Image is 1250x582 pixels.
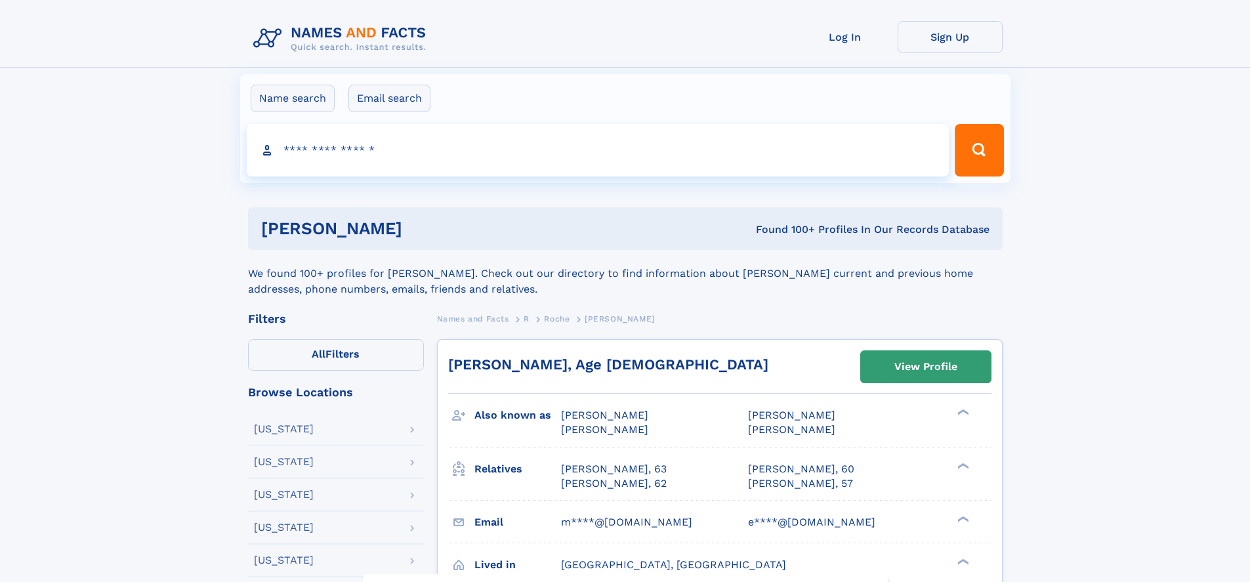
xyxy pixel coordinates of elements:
[561,558,786,571] span: [GEOGRAPHIC_DATA], [GEOGRAPHIC_DATA]
[544,314,570,323] span: Roche
[248,250,1003,297] div: We found 100+ profiles for [PERSON_NAME]. Check out our directory to find information about [PERS...
[248,313,424,325] div: Filters
[579,222,990,237] div: Found 100+ Profiles In Our Records Database
[254,424,314,434] div: [US_STATE]
[254,522,314,533] div: [US_STATE]
[561,476,667,491] a: [PERSON_NAME], 62
[254,555,314,566] div: [US_STATE]
[261,220,579,237] h1: [PERSON_NAME]
[894,352,957,382] div: View Profile
[437,310,509,327] a: Names and Facts
[248,339,424,371] label: Filters
[954,408,970,417] div: ❯
[748,462,854,476] a: [PERSON_NAME], 60
[561,462,667,476] a: [PERSON_NAME], 63
[251,85,335,112] label: Name search
[955,124,1003,177] button: Search Button
[585,314,655,323] span: [PERSON_NAME]
[474,554,561,576] h3: Lived in
[474,404,561,426] h3: Also known as
[954,461,970,470] div: ❯
[544,310,570,327] a: Roche
[561,423,648,436] span: [PERSON_NAME]
[247,124,949,177] input: search input
[748,409,835,421] span: [PERSON_NAME]
[524,314,530,323] span: R
[954,557,970,566] div: ❯
[748,423,835,436] span: [PERSON_NAME]
[248,386,424,398] div: Browse Locations
[748,476,853,491] a: [PERSON_NAME], 57
[448,356,768,373] a: [PERSON_NAME], Age [DEMOGRAPHIC_DATA]
[793,21,898,53] a: Log In
[474,458,561,480] h3: Relatives
[474,511,561,533] h3: Email
[254,489,314,500] div: [US_STATE]
[312,348,325,360] span: All
[954,514,970,523] div: ❯
[561,409,648,421] span: [PERSON_NAME]
[248,21,437,56] img: Logo Names and Facts
[524,310,530,327] a: R
[348,85,430,112] label: Email search
[254,457,314,467] div: [US_STATE]
[861,351,991,383] a: View Profile
[898,21,1003,53] a: Sign Up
